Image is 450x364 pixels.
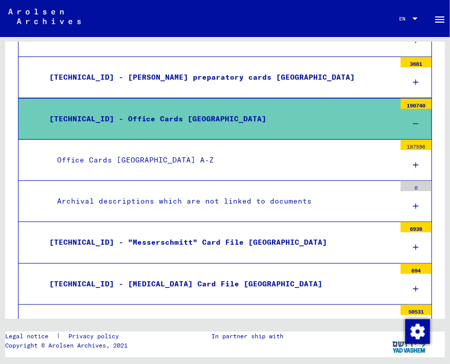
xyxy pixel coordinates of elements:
mat-icon: Side nav toggle icon [434,13,446,26]
div: [TECHNICAL_ID] - "Messerschmitt" Card File [GEOGRAPHIC_DATA] [42,232,395,252]
div: 694 [401,264,431,274]
div: [TECHNICAL_ID] - Office Cards [GEOGRAPHIC_DATA] [42,109,395,129]
div: 190740 [401,99,431,109]
p: Copyright © Arolsen Archives, 2021 [5,341,131,350]
div: Archival descriptions which are not linked to documents [49,191,395,211]
div: 0 [401,181,431,191]
img: yv_logo.png [390,332,429,357]
div: Office Cards [GEOGRAPHIC_DATA] A-Z [49,150,395,170]
div: [TECHNICAL_ID] - [PERSON_NAME] preparatory cards [GEOGRAPHIC_DATA] [42,67,395,87]
img: Arolsen_neg.svg [8,9,81,24]
div: 6938 [401,222,431,232]
div: 50531 [401,305,431,315]
div: | [5,332,131,341]
div: 3681 [401,57,431,67]
span: EN [399,16,410,22]
div: [TECHNICAL_ID] - [MEDICAL_DATA] Card File [GEOGRAPHIC_DATA] [42,274,395,294]
div: 187596 [401,140,431,150]
p: In partner ship with [211,332,283,341]
a: Privacy policy [60,332,131,341]
img: Change consent [405,319,430,344]
div: [TECHNICAL_ID] - References to Hospital Files [GEOGRAPHIC_DATA] [42,315,395,335]
a: Legal notice [5,332,57,341]
button: Toggle sidenav [429,8,450,29]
